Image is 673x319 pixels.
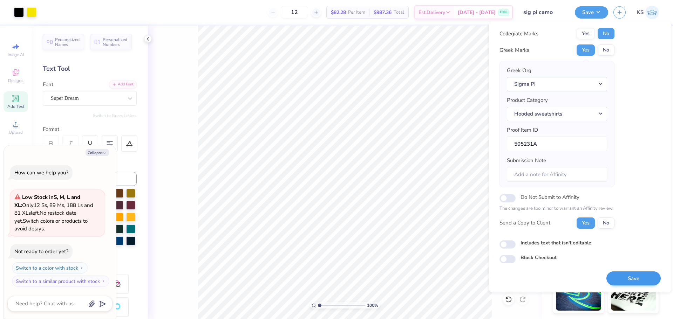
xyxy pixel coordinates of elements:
[575,6,608,19] button: Save
[419,9,445,16] span: Est. Delivery
[8,78,23,83] span: Designs
[14,169,68,176] div: How can we help you?
[499,30,538,38] div: Collegiate Marks
[499,219,550,227] div: Send a Copy to Client
[598,28,614,39] button: No
[507,96,548,104] label: Product Category
[12,262,88,273] button: Switch to a color with stock
[499,205,614,212] p: The changes are too minor to warrant an Affinity review.
[518,5,570,19] input: Untitled Design
[598,217,614,229] button: No
[43,81,53,89] label: Font
[14,209,76,224] span: No restock date yet.
[101,279,106,283] img: Switch to a similar product with stock
[577,217,595,229] button: Yes
[109,81,137,89] div: Add Font
[507,107,607,121] button: Hooded sweatshirts
[55,37,80,47] span: Personalized Names
[606,271,661,286] button: Save
[331,9,346,16] span: $82.28
[577,28,595,39] button: Yes
[507,126,538,134] label: Proof Item ID
[14,248,68,255] div: Not ready to order yet?
[645,6,659,19] img: Kath Sales
[394,9,404,16] span: Total
[43,125,137,133] div: Format
[93,113,137,118] button: Switch to Greek Letters
[556,276,601,311] img: Glow in the Dark Ink
[14,194,93,232] span: Only 12 Ss, 89 Ms, 188 Ls and 81 XLs left. Switch colors or products to avoid delays.
[14,194,80,209] strong: Low Stock in S, M, L and XL :
[7,104,24,109] span: Add Text
[458,9,496,16] span: [DATE] - [DATE]
[598,44,614,56] button: No
[374,9,392,16] span: $987.36
[12,276,109,287] button: Switch to a similar product with stock
[637,6,659,19] a: KS
[507,67,531,75] label: Greek Org
[8,52,24,57] span: Image AI
[507,157,546,165] label: Submission Note
[577,44,595,56] button: Yes
[367,302,378,308] span: 100 %
[637,8,644,16] span: KS
[80,266,84,270] img: Switch to a color with stock
[348,9,365,16] span: Per Item
[86,149,109,156] button: Collapse
[103,37,128,47] span: Personalized Numbers
[281,6,308,19] input: – –
[500,10,507,15] span: FREE
[611,276,656,311] img: Water based Ink
[499,46,529,54] div: Greek Marks
[521,193,579,202] label: Do Not Submit to Affinity
[9,130,23,135] span: Upload
[507,77,607,91] button: Sigma Pi
[507,167,607,182] input: Add a note for Affinity
[521,239,591,247] label: Includes text that isn't editable
[521,254,557,261] label: Block Checkout
[43,64,137,74] div: Text Tool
